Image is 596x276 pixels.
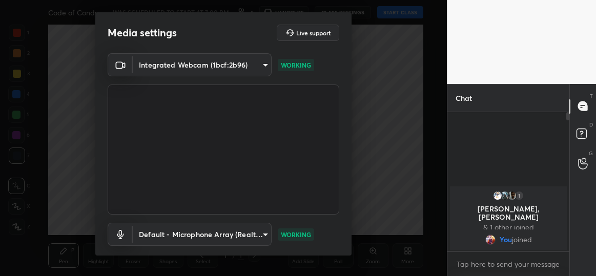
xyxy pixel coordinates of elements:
[456,205,561,221] p: [PERSON_NAME], [PERSON_NAME]
[589,150,593,157] p: G
[514,190,524,201] div: 1
[133,223,272,246] div: Integrated Webcam (1bcf:2b96)
[133,53,272,76] div: Integrated Webcam (1bcf:2b96)
[281,60,311,70] p: WORKING
[447,184,569,252] div: grid
[500,190,510,201] img: ec9b0756aaa943319a2da862e0bd377a.jpg
[296,30,331,36] h5: Live support
[492,190,503,201] img: 1ec7e1b542e64c96945709a771af1584.jpg
[589,121,593,129] p: D
[590,92,593,100] p: T
[281,230,311,239] p: WORKING
[456,223,561,231] p: & 1 other joined
[507,190,517,201] img: ad12d30b75e14cf49149c1eb23c72557.48722715_3
[447,84,480,112] p: Chat
[485,235,496,245] img: 820eccca3c02444c8dae7cf635fb5d2a.jpg
[512,236,532,244] span: joined
[500,236,512,244] span: You
[108,26,177,39] h2: Media settings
